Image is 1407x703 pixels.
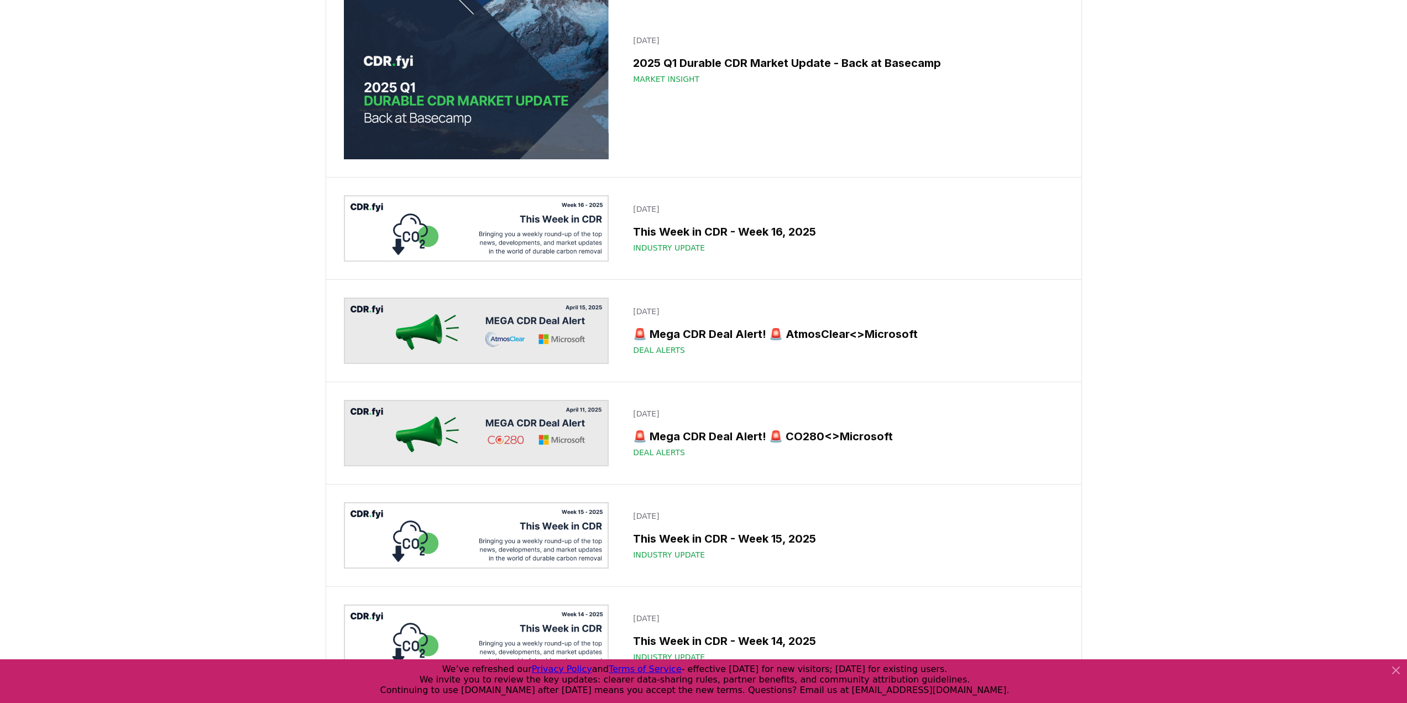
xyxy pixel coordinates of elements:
a: [DATE]🚨 Mega CDR Deal Alert! 🚨 AtmosClear<>MicrosoftDeal Alerts [626,299,1063,362]
img: 🚨 Mega CDR Deal Alert! 🚨 AtmosClear<>Microsoft blog post image [344,298,609,364]
span: Industry Update [633,549,705,560]
a: [DATE]🚨 Mega CDR Deal Alert! 🚨 CO280<>MicrosoftDeal Alerts [626,402,1063,465]
a: [DATE]This Week in CDR - Week 15, 2025Industry Update [626,504,1063,567]
p: [DATE] [633,613,1056,624]
p: [DATE] [633,408,1056,419]
a: [DATE]This Week in CDR - Week 16, 2025Industry Update [626,197,1063,260]
img: This Week in CDR - Week 15, 2025 blog post image [344,502,609,569]
span: Deal Alerts [633,345,685,356]
p: [DATE] [633,306,1056,317]
p: [DATE] [633,511,1056,522]
p: [DATE] [633,204,1056,215]
h3: 2025 Q1 Durable CDR Market Update - Back at Basecamp [633,55,1056,71]
span: Deal Alerts [633,447,685,458]
h3: This Week in CDR - Week 14, 2025 [633,633,1056,649]
p: [DATE] [633,35,1056,46]
a: [DATE]This Week in CDR - Week 14, 2025Industry Update [626,606,1063,669]
img: This Week in CDR - Week 16, 2025 blog post image [344,195,609,262]
span: Market Insight [633,74,699,85]
h3: 🚨 Mega CDR Deal Alert! 🚨 AtmosClear<>Microsoft [633,326,1056,342]
h3: This Week in CDR - Week 15, 2025 [633,530,1056,547]
img: This Week in CDR - Week 14, 2025 blog post image [344,605,609,671]
h3: This Week in CDR - Week 16, 2025 [633,223,1056,240]
img: 🚨 Mega CDR Deal Alert! 🚨 CO280<>Microsoft blog post image [344,400,609,466]
h3: 🚨 Mega CDR Deal Alert! 🚨 CO280<>Microsoft [633,428,1056,445]
a: [DATE]2025 Q1 Durable CDR Market Update - Back at BasecampMarket Insight [626,28,1063,91]
span: Industry Update [633,242,705,253]
span: Industry Update [633,652,705,663]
